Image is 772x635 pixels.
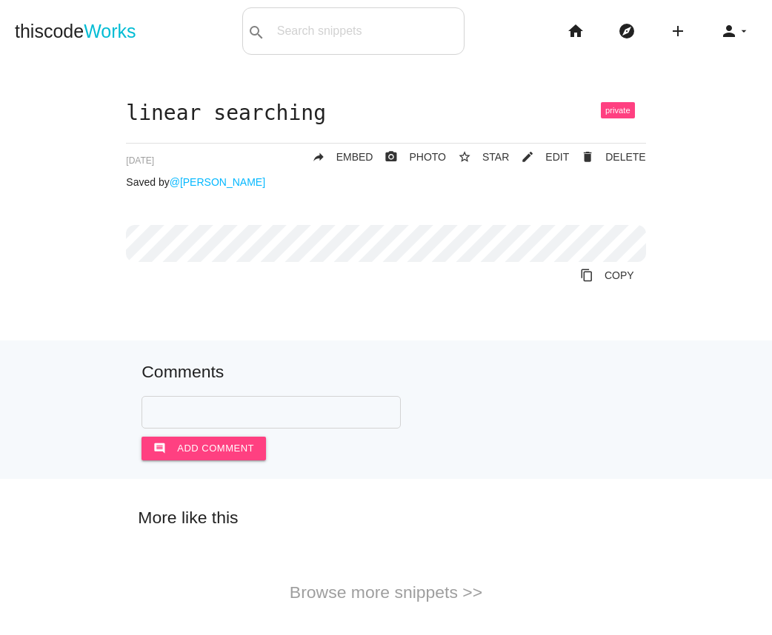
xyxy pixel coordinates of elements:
[126,176,645,188] p: Saved by
[126,155,154,166] span: [DATE]
[15,7,136,55] a: thiscodeWorks
[247,9,265,56] i: search
[545,151,569,163] span: EDIT
[618,7,636,55] i: explore
[243,8,270,54] button: search
[580,262,593,289] i: content_copy
[153,437,166,460] i: comment
[170,176,265,188] a: @[PERSON_NAME]
[738,7,750,55] i: arrow_drop_down
[482,151,509,163] span: STAR
[312,144,325,170] i: reply
[458,144,471,170] i: star_border
[581,144,594,170] i: delete
[373,144,446,170] a: photo_cameraPHOTO
[270,16,464,47] input: Search snippets
[568,262,646,289] a: Copy to Clipboard
[84,21,136,41] span: Works
[142,363,630,381] h5: Comments
[142,437,266,460] button: commentAdd comment
[116,508,656,527] h5: More like this
[605,151,645,163] span: DELETE
[720,7,738,55] i: person
[385,144,398,170] i: photo_camera
[509,144,569,170] a: mode_editEDIT
[300,144,373,170] a: replyEMBED
[336,151,373,163] span: EMBED
[446,144,509,170] button: star_borderSTAR
[521,144,534,170] i: mode_edit
[569,144,645,170] a: Delete Post
[409,151,446,163] span: PHOTO
[567,7,585,55] i: home
[126,102,645,125] h1: linear searching
[669,7,687,55] i: add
